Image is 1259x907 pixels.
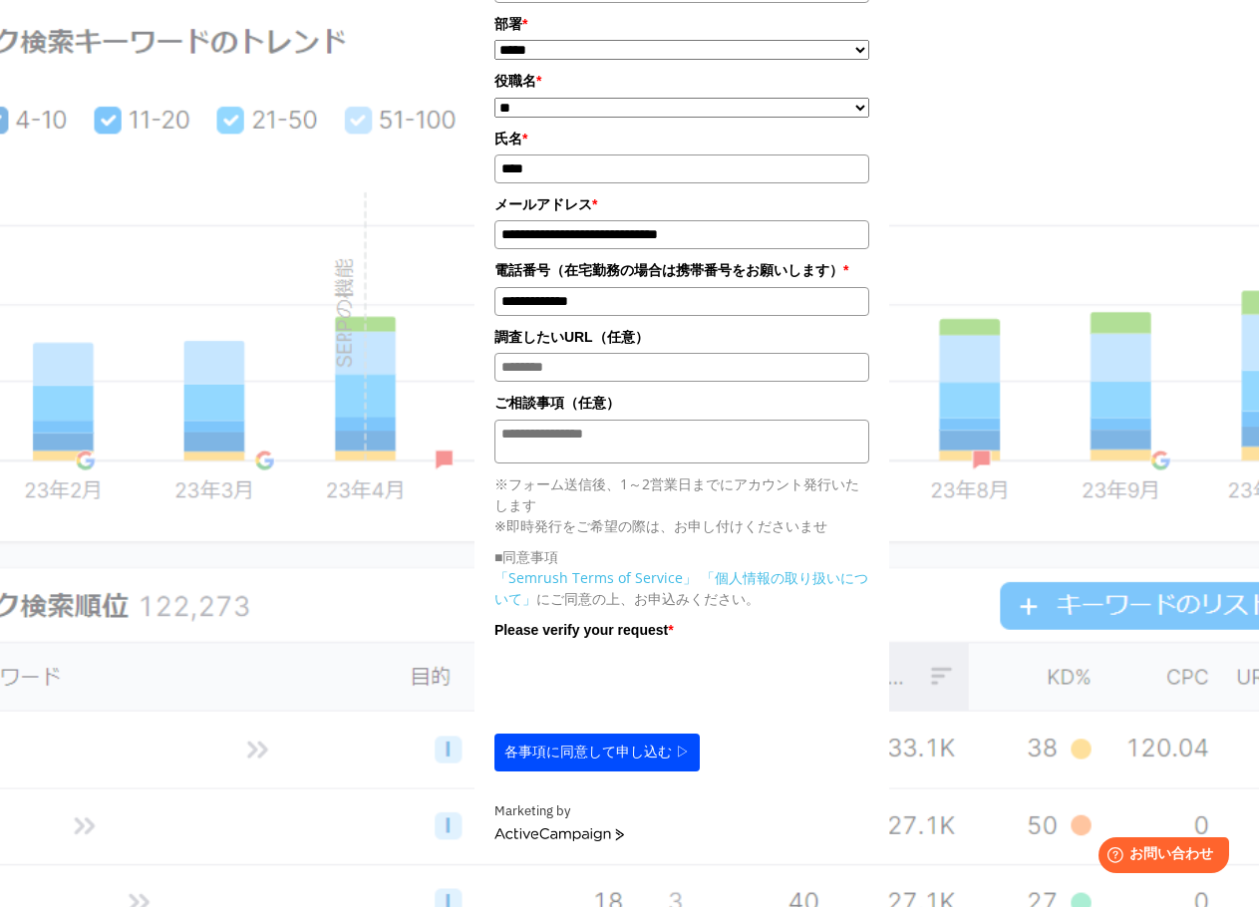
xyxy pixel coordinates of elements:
[494,392,869,414] label: ご相談事項（任意）
[494,546,869,567] p: ■同意事項
[494,128,869,150] label: 氏名
[494,70,869,92] label: 役職名
[494,326,869,348] label: 調査したいURL（任意）
[494,801,869,822] div: Marketing by
[494,193,869,215] label: メールアドレス
[494,568,697,587] a: 「Semrush Terms of Service」
[494,734,700,771] button: 各事項に同意して申し込む ▷
[494,646,797,724] iframe: reCAPTCHA
[1082,829,1237,885] iframe: Help widget launcher
[494,619,869,641] label: Please verify your request
[494,259,869,281] label: 電話番号（在宅勤務の場合は携帯番号をお願いします）
[494,13,869,35] label: 部署
[494,567,869,609] p: にご同意の上、お申込みください。
[494,473,869,536] p: ※フォーム送信後、1～2営業日までにアカウント発行いたします ※即時発行をご希望の際は、お申し付けくださいませ
[494,568,868,608] a: 「個人情報の取り扱いについて」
